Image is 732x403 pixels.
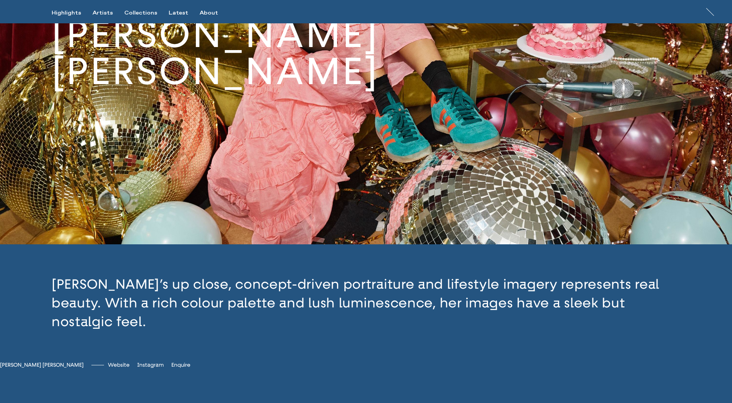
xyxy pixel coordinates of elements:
[52,10,81,16] div: Highlights
[171,362,190,368] a: Enquire[EMAIL_ADDRESS][DOMAIN_NAME]
[124,10,169,16] button: Collections
[93,10,113,16] div: Artists
[169,10,200,16] button: Latest
[137,362,164,368] span: Instagram
[108,362,130,368] span: Website
[169,10,188,16] div: Latest
[137,362,164,368] a: Instagramjessicaelizaross
[108,362,130,368] a: Website[DOMAIN_NAME]
[200,10,218,16] div: About
[52,10,93,16] button: Highlights
[124,10,157,16] div: Collections
[200,10,229,16] button: About
[93,10,124,16] button: Artists
[171,362,190,368] span: Enquire
[52,16,680,90] h1: [PERSON_NAME] [PERSON_NAME]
